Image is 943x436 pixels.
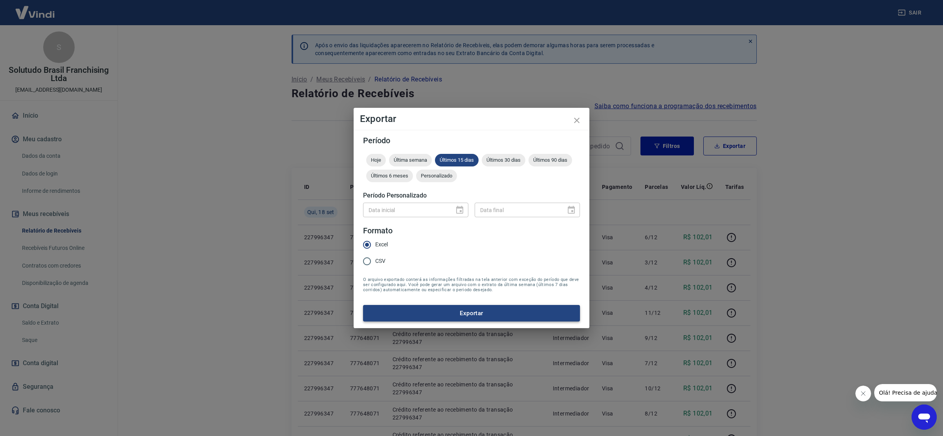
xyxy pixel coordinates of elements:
span: Personalizado [416,173,457,179]
iframe: Botão para abrir a janela de mensagens [912,405,937,430]
span: CSV [375,257,385,265]
h5: Período Personalizado [363,192,580,200]
input: DD/MM/YYYY [363,203,449,217]
div: Personalizado [416,170,457,182]
iframe: Mensagem da empresa [874,384,937,401]
span: Hoje [366,157,386,163]
span: Excel [375,240,388,249]
h4: Exportar [360,114,583,124]
div: Últimos 6 meses [366,170,413,182]
span: Últimos 15 dias [435,157,479,163]
h5: Período [363,137,580,144]
div: Últimos 90 dias [528,154,572,166]
button: close [567,111,586,130]
button: Exportar [363,305,580,321]
div: Hoje [366,154,386,166]
legend: Formato [363,225,393,236]
input: DD/MM/YYYY [475,203,560,217]
iframe: Fechar mensagem [855,386,871,401]
span: Últimos 90 dias [528,157,572,163]
span: Última semana [389,157,432,163]
div: Últimos 30 dias [482,154,525,166]
span: O arquivo exportado conterá as informações filtradas na tela anterior com exceção do período que ... [363,277,580,292]
div: Últimos 15 dias [435,154,479,166]
div: Última semana [389,154,432,166]
span: Últimos 6 meses [366,173,413,179]
span: Últimos 30 dias [482,157,525,163]
span: Olá! Precisa de ajuda? [5,6,66,12]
